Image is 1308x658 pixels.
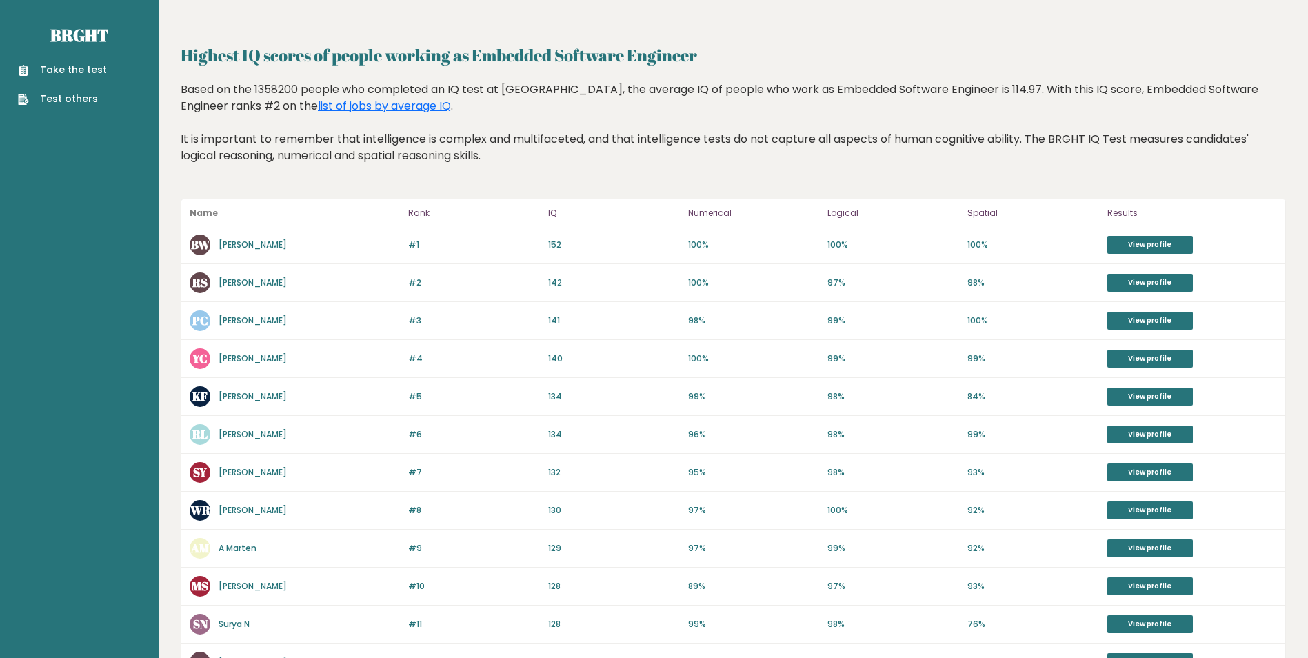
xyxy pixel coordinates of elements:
a: list of jobs by average IQ [318,98,451,114]
text: AM [190,540,210,556]
a: View profile [1107,274,1193,292]
p: 98% [827,428,959,441]
text: WR [190,502,211,518]
a: View profile [1107,539,1193,557]
p: 100% [827,504,959,517]
a: Surya N [219,618,250,630]
p: Logical [827,205,959,221]
p: 99% [688,390,820,403]
p: #4 [408,352,540,365]
text: PC [192,312,208,328]
p: 99% [827,352,959,365]
p: 97% [827,277,959,289]
p: 98% [688,315,820,327]
p: Rank [408,205,540,221]
p: 93% [967,580,1099,592]
text: MS [192,578,208,594]
text: RL [192,426,208,442]
p: 92% [967,504,1099,517]
p: 152 [548,239,680,251]
p: 97% [688,542,820,555]
p: 132 [548,466,680,479]
p: 128 [548,618,680,630]
p: #2 [408,277,540,289]
a: View profile [1107,388,1193,406]
a: Test others [18,92,107,106]
p: #3 [408,315,540,327]
p: 99% [827,542,959,555]
p: 99% [967,428,1099,441]
text: BW [191,237,210,252]
p: #8 [408,504,540,517]
p: 95% [688,466,820,479]
a: [PERSON_NAME] [219,504,287,516]
a: [PERSON_NAME] [219,239,287,250]
p: #6 [408,428,540,441]
p: 99% [827,315,959,327]
p: 100% [967,315,1099,327]
p: #1 [408,239,540,251]
p: 129 [548,542,680,555]
a: [PERSON_NAME] [219,428,287,440]
a: [PERSON_NAME] [219,466,287,478]
p: #11 [408,618,540,630]
p: 98% [827,466,959,479]
p: 100% [688,352,820,365]
p: Results [1107,205,1277,221]
p: #5 [408,390,540,403]
p: 93% [967,466,1099,479]
p: 84% [967,390,1099,403]
h2: Highest IQ scores of people working as Embedded Software Engineer [181,43,1286,68]
p: Spatial [967,205,1099,221]
p: 98% [827,390,959,403]
a: View profile [1107,463,1193,481]
p: 89% [688,580,820,592]
b: Name [190,207,218,219]
p: #10 [408,580,540,592]
p: 98% [827,618,959,630]
text: YC [192,350,208,366]
p: 96% [688,428,820,441]
p: 134 [548,428,680,441]
a: A Marten [219,542,256,554]
p: 97% [688,504,820,517]
a: View profile [1107,350,1193,368]
a: View profile [1107,577,1193,595]
p: 141 [548,315,680,327]
a: [PERSON_NAME] [219,580,287,592]
text: KF [192,388,208,404]
a: Brght [50,24,108,46]
p: 99% [967,352,1099,365]
a: View profile [1107,501,1193,519]
a: View profile [1107,312,1193,330]
a: View profile [1107,236,1193,254]
text: SN [193,616,208,632]
div: Based on the 1358200 people who completed an IQ test at [GEOGRAPHIC_DATA], the average IQ of peop... [181,81,1286,185]
p: 98% [967,277,1099,289]
a: [PERSON_NAME] [219,277,287,288]
p: 128 [548,580,680,592]
p: 100% [688,239,820,251]
p: Numerical [688,205,820,221]
p: 76% [967,618,1099,630]
p: 97% [827,580,959,592]
a: [PERSON_NAME] [219,390,287,402]
p: 142 [548,277,680,289]
p: 134 [548,390,680,403]
p: IQ [548,205,680,221]
p: #9 [408,542,540,555]
p: 100% [688,277,820,289]
p: #7 [408,466,540,479]
a: [PERSON_NAME] [219,315,287,326]
a: View profile [1107,615,1193,633]
p: 100% [967,239,1099,251]
p: 100% [827,239,959,251]
a: Take the test [18,63,107,77]
text: SY [193,464,208,480]
p: 130 [548,504,680,517]
a: [PERSON_NAME] [219,352,287,364]
p: 140 [548,352,680,365]
a: View profile [1107,426,1193,443]
text: RS [192,275,208,290]
p: 92% [967,542,1099,555]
